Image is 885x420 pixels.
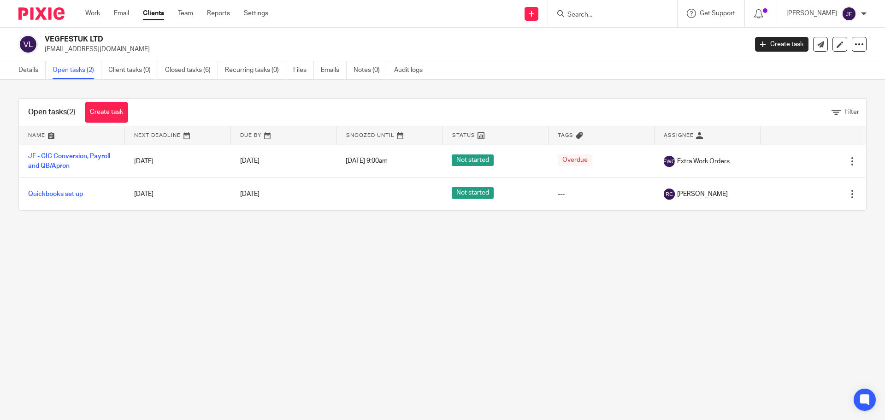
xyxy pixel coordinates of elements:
[85,102,128,123] a: Create task
[244,9,268,18] a: Settings
[108,61,158,79] a: Client tasks (0)
[114,9,129,18] a: Email
[566,11,649,19] input: Search
[85,9,100,18] a: Work
[558,189,645,199] div: ---
[452,133,475,138] span: Status
[207,9,230,18] a: Reports
[842,6,856,21] img: svg%3E
[558,154,592,166] span: Overdue
[178,9,193,18] a: Team
[28,191,83,197] a: Quickbooks set up
[125,177,231,210] td: [DATE]
[321,61,347,79] a: Emails
[700,10,735,17] span: Get Support
[558,133,573,138] span: Tags
[28,107,76,117] h1: Open tasks
[18,35,38,54] img: svg%3E
[844,109,859,115] span: Filter
[143,9,164,18] a: Clients
[240,158,260,165] span: [DATE]
[18,7,65,20] img: Pixie
[452,187,494,199] span: Not started
[394,61,430,79] a: Audit logs
[677,189,728,199] span: [PERSON_NAME]
[67,108,76,116] span: (2)
[125,145,231,177] td: [DATE]
[225,61,286,79] a: Recurring tasks (0)
[53,61,101,79] a: Open tasks (2)
[786,9,837,18] p: [PERSON_NAME]
[755,37,808,52] a: Create task
[240,191,260,197] span: [DATE]
[165,61,218,79] a: Closed tasks (6)
[45,45,741,54] p: [EMAIL_ADDRESS][DOMAIN_NAME]
[664,189,675,200] img: svg%3E
[18,61,46,79] a: Details
[354,61,387,79] a: Notes (0)
[346,133,395,138] span: Snoozed Until
[346,158,388,165] span: [DATE] 9:00am
[664,156,675,167] img: svg%3E
[45,35,602,44] h2: VEGFESTUK LTD
[452,154,494,166] span: Not started
[293,61,314,79] a: Files
[677,157,730,166] span: Extra Work Orders
[28,153,110,169] a: JF - CIC Conversion, Payroll and QB/Apron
